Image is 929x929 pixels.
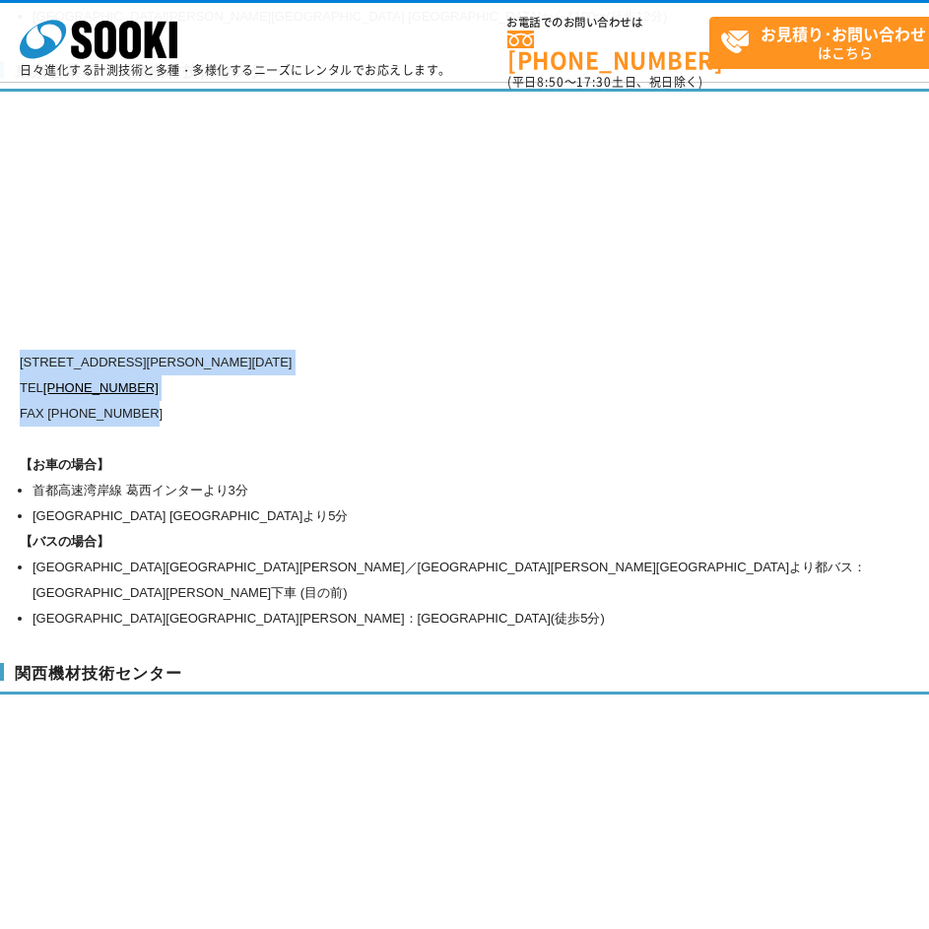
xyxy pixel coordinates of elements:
[507,31,709,71] a: [PHONE_NUMBER]
[507,17,709,29] span: お電話でのお問い合わせは
[537,73,564,91] span: 8:50
[43,380,159,395] a: [PHONE_NUMBER]
[20,64,451,76] p: 日々進化する計測技術と多種・多様化するニーズにレンタルでお応えします。
[576,73,612,91] span: 17:30
[761,22,926,45] strong: お見積り･お問い合わせ
[507,73,702,91] span: (平日 ～ 土日、祝日除く)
